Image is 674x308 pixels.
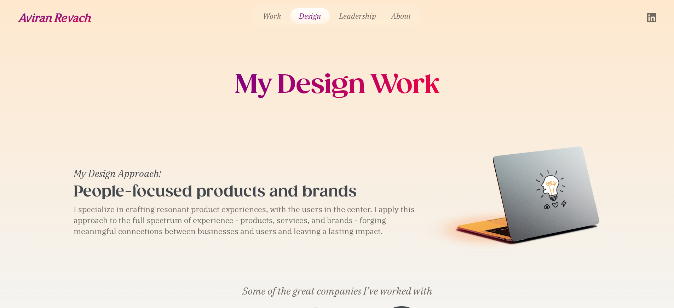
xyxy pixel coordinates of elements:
[18,13,91,22] img: Aviran Revach
[126,284,549,298] div: Some of the great companies I’ve worked with
[18,13,91,22] a: home
[257,8,288,24] a: Work
[74,204,424,236] div: I specialize in crafting resonant product experiences, with the users in the center. I apply this...
[333,8,382,24] a: Leadership
[385,8,417,24] a: About
[235,71,439,98] h1: My Design Work
[290,8,330,24] a: Design
[74,169,424,178] div: My Design Approach:
[74,184,424,199] div: People-focused products and brands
